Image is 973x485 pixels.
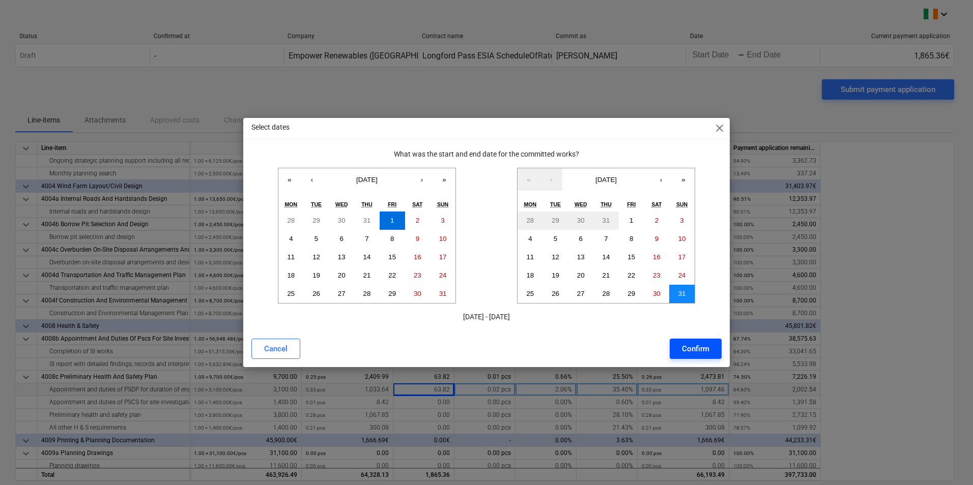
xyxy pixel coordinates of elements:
abbr: July 28, 2025 [287,217,295,224]
abbr: August 2, 2025 [655,217,659,224]
abbr: August 13, 2025 [577,253,585,261]
button: » [672,168,695,191]
abbr: August 3, 2025 [441,217,444,224]
button: August 5, 2025 [543,230,568,248]
abbr: August 26, 2025 [312,290,320,297]
button: August 26, 2025 [304,285,329,303]
span: [DATE] [595,176,617,184]
abbr: August 15, 2025 [388,253,396,261]
abbr: August 31, 2025 [678,290,686,297]
button: August 24, 2025 [669,266,695,285]
button: August 10, 2025 [430,230,455,248]
abbr: August 2, 2025 [416,217,419,224]
abbr: Sunday [437,201,448,207]
button: « [278,168,301,191]
abbr: Monday [285,201,298,207]
button: August 21, 2025 [354,266,380,285]
button: August 25, 2025 [278,285,304,303]
button: August 9, 2025 [644,230,670,248]
abbr: August 21, 2025 [363,271,371,279]
button: August 29, 2025 [619,285,644,303]
button: August 8, 2025 [380,230,405,248]
button: August 27, 2025 [329,285,354,303]
button: July 30, 2025 [329,211,354,230]
button: [DATE] [562,168,650,191]
button: August 23, 2025 [644,266,670,285]
button: [DATE] [323,168,411,191]
abbr: August 22, 2025 [627,271,635,279]
abbr: Monday [524,201,537,207]
abbr: August 19, 2025 [552,271,559,279]
button: August 27, 2025 [568,285,593,303]
abbr: August 27, 2025 [338,290,346,297]
abbr: August 29, 2025 [627,290,635,297]
button: August 28, 2025 [593,285,619,303]
button: › [411,168,433,191]
button: August 1, 2025 [619,211,644,230]
button: August 16, 2025 [405,248,431,266]
abbr: August 18, 2025 [287,271,295,279]
abbr: August 21, 2025 [603,271,610,279]
abbr: Sunday [676,201,688,207]
abbr: Tuesday [550,201,561,207]
abbr: August 25, 2025 [287,290,295,297]
button: August 4, 2025 [518,230,543,248]
abbr: Saturday [412,201,422,207]
button: August 10, 2025 [669,230,695,248]
abbr: August 5, 2025 [554,235,557,243]
button: » [433,168,455,191]
button: ‹ [301,168,323,191]
abbr: August 19, 2025 [312,271,320,279]
button: August 3, 2025 [669,211,695,230]
button: August 1, 2025 [380,211,405,230]
button: August 15, 2025 [619,248,644,266]
button: July 29, 2025 [304,211,329,230]
button: August 6, 2025 [568,230,593,248]
button: ‹ [540,168,562,191]
button: August 18, 2025 [278,266,304,285]
button: August 21, 2025 [593,266,619,285]
abbr: August 6, 2025 [579,235,583,243]
button: August 7, 2025 [354,230,380,248]
abbr: August 10, 2025 [678,235,686,243]
abbr: August 11, 2025 [287,253,295,261]
button: August 14, 2025 [354,248,380,266]
button: July 31, 2025 [593,211,619,230]
p: What was the start and end date for the committed works? [251,149,722,160]
button: August 28, 2025 [354,285,380,303]
button: August 17, 2025 [430,248,455,266]
abbr: Wednesday [575,201,587,207]
button: August 14, 2025 [593,248,619,266]
abbr: July 29, 2025 [552,217,559,224]
button: July 28, 2025 [518,211,543,230]
abbr: August 3, 2025 [680,217,683,224]
abbr: August 6, 2025 [340,235,344,243]
button: August 25, 2025 [518,285,543,303]
button: August 30, 2025 [405,285,431,303]
abbr: August 9, 2025 [416,235,419,243]
button: July 31, 2025 [354,211,380,230]
button: August 18, 2025 [518,266,543,285]
button: August 13, 2025 [568,248,593,266]
span: [DATE] [356,176,378,184]
button: « [518,168,540,191]
button: › [650,168,672,191]
button: August 26, 2025 [543,285,568,303]
button: July 28, 2025 [278,211,304,230]
abbr: August 25, 2025 [526,290,534,297]
abbr: August 4, 2025 [528,235,532,243]
p: [DATE] - [DATE] [251,312,722,322]
abbr: August 31, 2025 [439,290,447,297]
abbr: Thursday [361,201,373,207]
button: August 5, 2025 [304,230,329,248]
abbr: August 20, 2025 [338,271,346,279]
abbr: Thursday [600,201,612,207]
abbr: August 4, 2025 [289,235,293,243]
button: August 24, 2025 [430,266,455,285]
abbr: August 7, 2025 [604,235,608,243]
abbr: August 7, 2025 [365,235,368,243]
button: August 22, 2025 [619,266,644,285]
div: Confirm [682,342,709,355]
button: August 12, 2025 [304,248,329,266]
abbr: July 29, 2025 [312,217,320,224]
